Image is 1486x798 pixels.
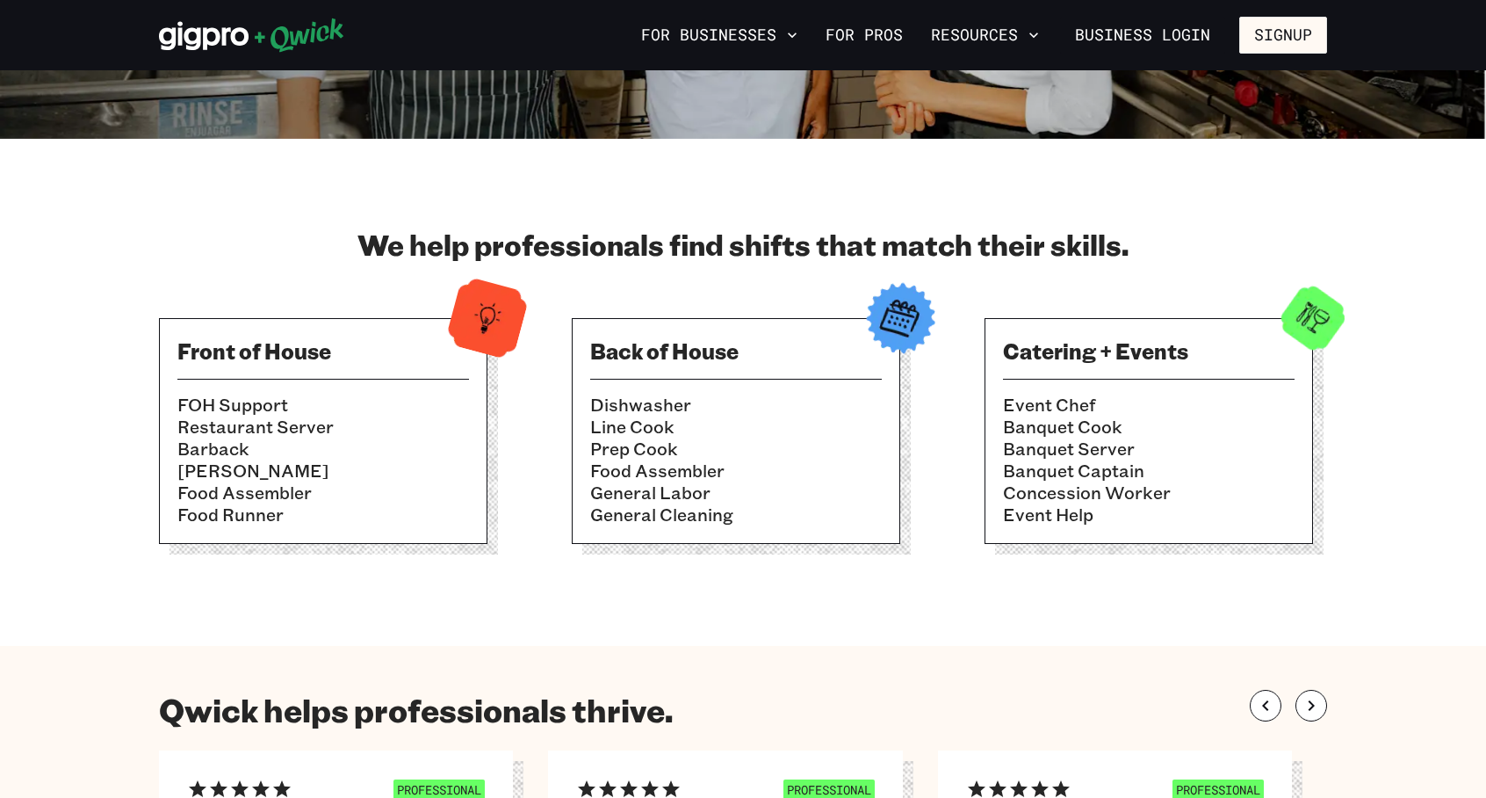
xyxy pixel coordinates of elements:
li: Food Runner [177,504,469,526]
button: Signup [1239,17,1327,54]
li: Line Cook [590,416,882,438]
h3: Catering + Events [1003,337,1295,365]
button: For Businesses [634,20,804,50]
li: Concession Worker [1003,482,1295,504]
li: Restaurant Server [177,416,469,438]
li: [PERSON_NAME] [177,460,469,482]
li: Dishwasher [590,394,882,416]
h3: Front of House [177,337,469,365]
li: Banquet Server [1003,438,1295,460]
button: Resources [924,20,1046,50]
li: FOH Support [177,394,469,416]
a: For Pros [819,20,910,50]
li: General Labor [590,482,882,504]
li: Event Help [1003,504,1295,526]
li: Prep Cook [590,438,882,460]
h3: Back of House [590,337,882,365]
li: General Cleaning [590,504,882,526]
li: Food Assembler [177,482,469,504]
li: Event Chef [1003,394,1295,416]
li: Food Assembler [590,460,882,482]
li: Barback [177,438,469,460]
li: Banquet Cook [1003,416,1295,438]
a: Business Login [1060,17,1225,54]
h2: We help professionals find shifts that match their skills. [159,227,1327,262]
h1: Qwick helps professionals thrive. [159,690,673,729]
li: Banquet Captain [1003,460,1295,482]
